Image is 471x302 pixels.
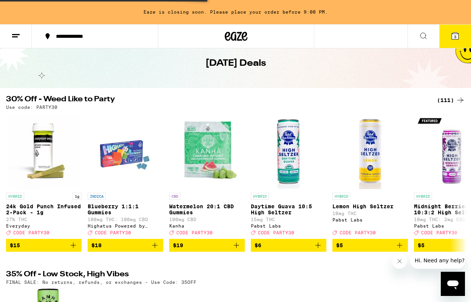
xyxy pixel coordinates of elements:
[439,25,471,48] button: 3
[169,113,245,189] img: Kanha - Watermelon 20:1 CBD Gummies
[421,230,457,235] span: CODE PARTY30
[169,193,181,200] p: CBD
[6,280,196,285] p: FINAL SALE: No returns, refunds, or exchanges - Use Code: 35OFF
[6,217,82,222] p: 27% THC
[169,239,245,252] button: Add to bag
[258,230,294,235] span: CODE PARTY30
[169,223,245,228] div: Kanha
[454,34,456,39] span: 3
[437,96,465,105] a: (111)
[251,113,326,189] img: Pabst Labs - Daytime Guava 10:5 High Seltzer
[6,271,428,280] h2: 35% Off - Low Stock, High Vibes
[255,242,261,248] span: $6
[88,239,163,252] button: Add to bag
[88,217,163,222] p: 100mg THC: 100mg CBD
[251,193,269,200] p: HYBRID
[6,193,24,200] p: HYBRID
[410,252,465,269] iframe: Message from company
[6,113,82,239] a: Open page for 24k Gold Punch Infused 2-Pack - 1g from Everyday
[441,272,465,296] iframe: Button to launch messaging window
[10,242,20,248] span: $15
[88,203,163,215] p: Blueberry 1:1:1 Gummies
[251,223,326,228] div: Pabst Labs
[392,254,407,269] iframe: Close message
[6,239,82,252] button: Add to bag
[332,203,408,209] p: Lemon High Seltzer
[418,242,425,248] span: $5
[332,211,408,216] p: 10mg THC
[332,239,408,252] button: Add to bag
[6,223,82,228] div: Everyday
[336,242,343,248] span: $5
[88,113,163,189] img: Highatus Powered by Cannabiotix - Blueberry 1:1:1 Gummies
[332,193,351,200] p: HYBRID
[251,239,326,252] button: Add to bag
[332,217,408,222] div: Pabst Labs
[340,230,376,235] span: CODE PARTY30
[91,242,102,248] span: $18
[73,193,82,200] p: 1g
[205,57,266,70] h1: [DATE] Deals
[251,113,326,239] a: Open page for Daytime Guava 10:5 High Seltzer from Pabst Labs
[95,230,131,235] span: CODE PARTY30
[13,230,49,235] span: CODE PARTY30
[169,217,245,222] p: 100mg CBD
[173,242,183,248] span: $19
[251,217,326,222] p: 15mg THC
[88,193,106,200] p: INDICA
[169,203,245,215] p: Watermelon 20:1 CBD Gummies
[6,113,82,189] img: Everyday - 24k Gold Punch Infused 2-Pack - 1g
[176,230,213,235] span: CODE PARTY30
[332,113,408,239] a: Open page for Lemon High Seltzer from Pabst Labs
[251,203,326,215] p: Daytime Guava 10:5 High Seltzer
[332,113,408,189] img: Pabst Labs - Lemon High Seltzer
[88,223,163,228] div: Highatus Powered by Cannabiotix
[88,113,163,239] a: Open page for Blueberry 1:1:1 Gummies from Highatus Powered by Cannabiotix
[6,96,428,105] h2: 30% Off - Weed Like to Party
[6,203,82,215] p: 24k Gold Punch Infused 2-Pack - 1g
[6,105,57,110] p: Use code: PARTY30
[444,271,465,280] a: (2)
[169,113,245,239] a: Open page for Watermelon 20:1 CBD Gummies from Kanha
[414,193,432,200] p: HYBRID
